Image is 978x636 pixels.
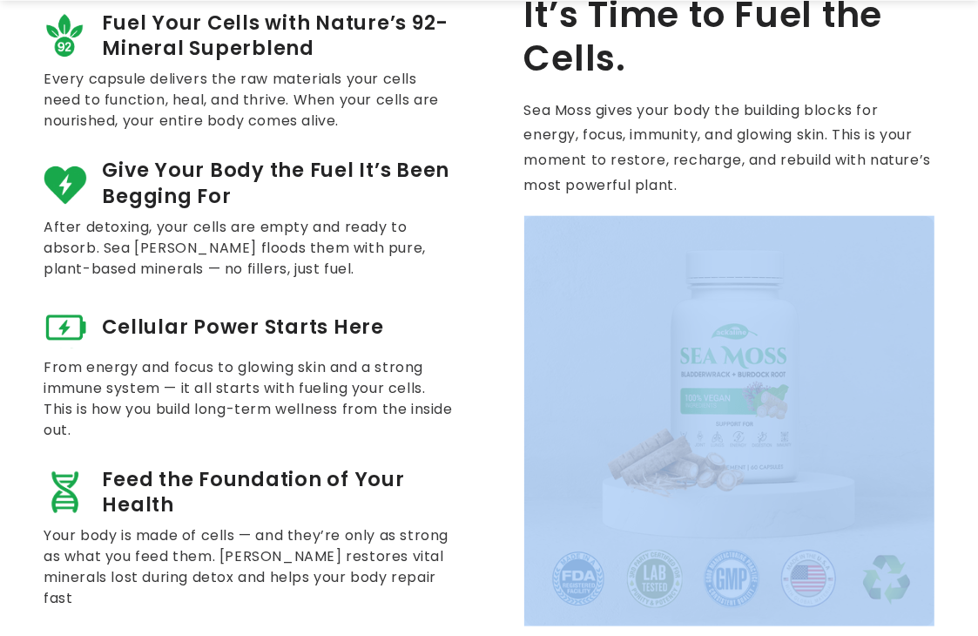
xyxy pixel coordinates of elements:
[103,158,455,209] span: Give Your Body the Fuel It’s Been Begging For
[103,10,455,62] span: Fuel Your Cells with Nature’s 92-Mineral Superblend
[44,470,87,514] img: foundation.png
[44,69,455,132] p: Every capsule delivers the raw materials your cells need to function, heal, and thrive. When your...
[524,98,935,199] p: Sea Moss gives your body the building blocks for energy, focus, immunity, and glowing skin. This ...
[44,217,455,280] p: After detoxing, your cells are empty and ready to absorb. Sea [PERSON_NAME] floods them with pure...
[103,467,455,518] span: Feed the Foundation of Your Health
[44,357,455,441] p: From energy and focus to glowing skin and a strong immune system — it all starts with fueling you...
[44,306,87,349] img: Cellular_power.png
[44,14,87,58] img: 92_minerals_0af21d8c-fe1a-43ec-98b6-8e1103ae452c.png
[44,162,87,206] img: fuel.png
[103,315,385,340] span: Cellular Power Starts Here
[44,525,455,609] p: Your body is made of cells — and they’re only as strong as what you feed them. [PERSON_NAME] rest...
